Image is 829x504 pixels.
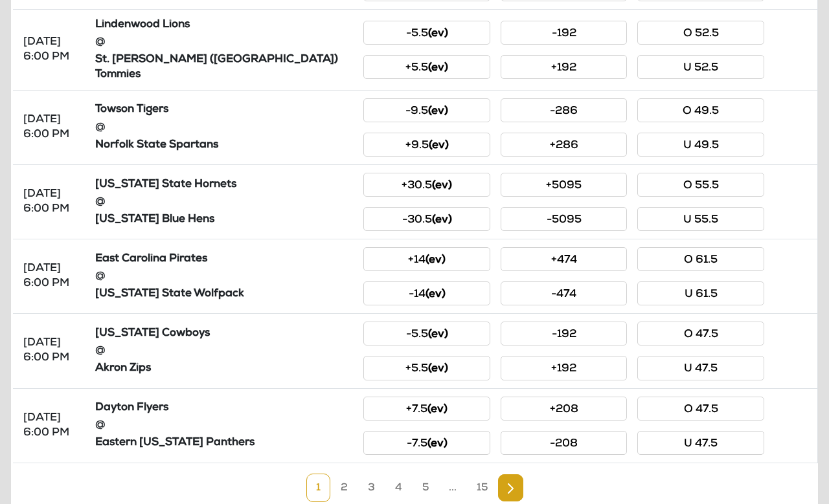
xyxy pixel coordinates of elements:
[363,281,490,305] button: -14(ev)
[637,247,764,271] button: O 61.5
[363,356,490,380] button: +5.5(ev)
[95,179,236,190] strong: [US_STATE] State Hornets
[363,21,490,45] button: -5.5(ev)
[95,363,151,374] strong: Akron Zips
[432,215,452,226] small: (ev)
[428,329,448,340] small: (ev)
[95,254,207,265] strong: East Carolina Pirates
[426,289,446,300] small: (ev)
[95,437,255,448] strong: Eastern [US_STATE] Panthers
[428,364,448,375] small: (ev)
[426,255,446,266] small: (ev)
[498,474,523,501] a: Next
[501,98,627,122] button: -286
[637,397,764,421] button: O 47.5
[637,207,764,231] button: U 55.5
[23,187,80,217] div: [DATE] 6:00 PM
[363,207,490,231] button: -30.5(ev)
[23,261,80,291] div: [DATE] 6:00 PM
[637,21,764,45] button: O 52.5
[95,344,354,358] div: @
[501,397,627,421] button: +208
[501,133,627,157] button: +286
[363,55,490,79] button: +5.5(ev)
[95,140,218,151] strong: Norfolk State Spartans
[428,106,448,117] small: (ev)
[95,104,168,115] strong: Towson Tigers
[501,207,627,231] button: -5095
[637,55,764,79] button: U 52.5
[432,181,452,192] small: (ev)
[501,322,627,345] button: -192
[637,356,764,380] button: U 47.5
[637,281,764,305] button: U 61.5
[95,120,354,135] div: @
[23,336,80,366] div: [DATE] 6:00 PM
[413,474,438,502] a: 5
[427,404,448,415] small: (ev)
[637,133,764,157] button: U 49.5
[501,21,627,45] button: -192
[427,439,448,450] small: (ev)
[501,431,627,455] button: -208
[637,431,764,455] button: U 47.5
[95,19,190,30] strong: Lindenwood Lions
[439,474,466,502] a: ...
[467,474,497,502] a: 15
[363,397,490,421] button: +7.5(ev)
[95,418,354,433] div: @
[428,63,448,74] small: (ev)
[306,474,330,502] a: 1
[95,289,244,300] strong: [US_STATE] State Wolfpack
[23,411,80,441] div: [DATE] 6:00 PM
[95,402,168,413] strong: Dayton Flyers
[501,356,627,380] button: +192
[23,35,80,65] div: [DATE] 6:00 PM
[501,173,627,197] button: +5095
[637,98,764,122] button: O 49.5
[637,173,764,197] button: O 55.5
[428,28,448,39] small: (ev)
[331,474,358,502] a: 2
[363,322,490,345] button: -5.5(ev)
[95,195,354,210] div: @
[95,328,210,339] strong: [US_STATE] Cowboys
[501,247,627,271] button: +474
[637,322,764,345] button: O 47.5
[363,173,490,197] button: +30.5(ev)
[95,214,214,225] strong: [US_STATE] Blue Hens
[363,431,490,455] button: -7.5(ev)
[95,54,338,80] strong: St. [PERSON_NAME] ([GEOGRAPHIC_DATA]) Tommies
[95,269,354,284] div: @
[385,474,412,502] a: 4
[358,474,385,502] a: 3
[363,133,490,157] button: +9.5(ev)
[508,483,514,494] img: Next
[95,35,354,50] div: @
[501,55,627,79] button: +192
[501,281,627,305] button: -474
[363,247,490,271] button: +14(ev)
[429,140,449,151] small: (ev)
[23,113,80,142] div: [DATE] 6:00 PM
[363,98,490,122] button: -9.5(ev)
